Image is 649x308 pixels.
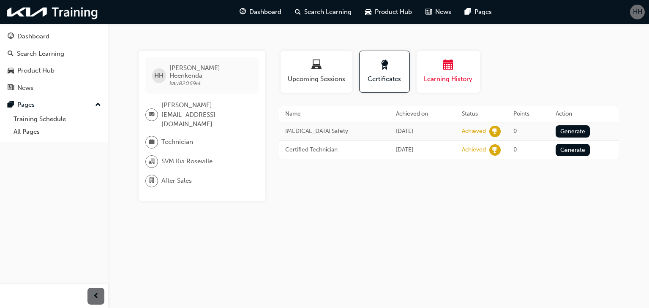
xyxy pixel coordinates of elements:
[358,3,419,21] a: car-iconProduct Hub
[396,127,413,135] span: Thu Aug 15 2024 14:32:04 GMT+1000 (Australian Eastern Standard Time)
[462,146,486,154] div: Achieved
[474,7,492,17] span: Pages
[279,122,390,140] td: [MEDICAL_DATA] Safety
[279,140,390,159] td: Certified Technician
[311,60,322,71] span: laptop-icon
[462,127,486,135] div: Achieved
[3,97,104,113] button: Pages
[4,3,101,21] img: kia-training
[161,137,193,147] span: Technician
[17,32,49,41] div: Dashboard
[3,46,104,62] a: Search Learning
[8,50,14,58] span: search-icon
[489,144,501,156] span: learningRecordVerb_ACHIEVE-icon
[3,63,104,78] a: Product Hub
[287,74,346,84] span: Upcoming Sessions
[288,3,358,21] a: search-iconSearch Learning
[423,74,474,84] span: Learning History
[233,3,288,21] a: guage-iconDashboard
[8,67,14,75] span: car-icon
[95,100,101,111] span: up-icon
[455,106,507,122] th: Status
[419,3,458,21] a: news-iconNews
[3,80,104,96] a: News
[513,146,517,153] span: 0
[17,49,64,59] div: Search Learning
[149,156,155,167] span: organisation-icon
[396,146,413,153] span: Thu Aug 15 2024 14:32:04 GMT+1000 (Australian Eastern Standard Time)
[435,7,451,17] span: News
[161,100,252,129] span: [PERSON_NAME][EMAIL_ADDRESS][DOMAIN_NAME]
[458,3,499,21] a: pages-iconPages
[465,7,471,17] span: pages-icon
[359,51,410,93] button: Certificates
[3,29,104,44] a: Dashboard
[304,7,352,17] span: Search Learning
[489,126,501,137] span: learningRecordVerb_ACHIEVE-icon
[556,144,590,156] button: Generate
[154,71,164,81] span: HH
[169,64,251,79] span: [PERSON_NAME] Heenkenda
[169,80,201,87] span: kau82069l4
[279,106,390,122] th: Name
[149,109,155,120] span: email-icon
[633,7,642,17] span: HH
[17,100,35,110] div: Pages
[240,7,246,17] span: guage-icon
[10,125,104,138] a: All Pages
[149,137,155,148] span: briefcase-icon
[3,27,104,97] button: DashboardSearch LearningProduct HubNews
[365,7,371,17] span: car-icon
[8,101,14,109] span: pages-icon
[379,60,390,71] span: award-icon
[17,83,33,93] div: News
[417,51,480,93] button: Learning History
[375,7,412,17] span: Product Hub
[149,176,155,186] span: department-icon
[10,113,104,126] a: Training Schedule
[295,7,301,17] span: search-icon
[281,51,352,93] button: Upcoming Sessions
[8,84,14,92] span: news-icon
[513,127,517,135] span: 0
[390,106,455,122] th: Achieved on
[17,66,55,76] div: Product Hub
[425,7,432,17] span: news-icon
[93,291,99,302] span: prev-icon
[249,7,281,17] span: Dashboard
[443,60,453,71] span: calendar-icon
[630,5,645,19] button: HH
[161,157,213,166] span: SVM Kia Roseville
[366,74,403,84] span: Certificates
[556,125,590,138] button: Generate
[507,106,549,122] th: Points
[161,176,192,186] span: After Sales
[8,33,14,41] span: guage-icon
[549,106,619,122] th: Action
